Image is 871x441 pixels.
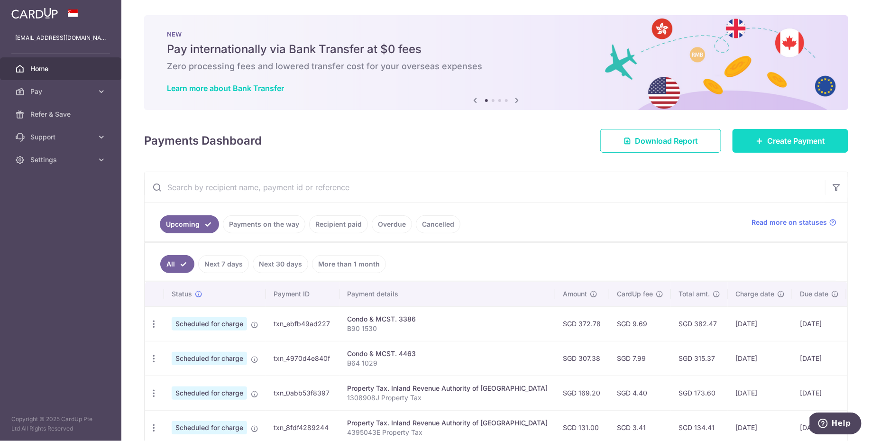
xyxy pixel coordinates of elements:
[167,42,825,57] h5: Pay internationally via Bank Transfer at $0 fees
[223,215,305,233] a: Payments on the way
[160,215,219,233] a: Upcoming
[792,376,846,410] td: [DATE]
[22,7,41,15] span: Help
[266,282,339,306] th: Payment ID
[167,83,284,93] a: Learn more about Bank Transfer
[752,218,836,227] a: Read more on statuses
[167,30,825,38] p: NEW
[144,132,262,149] h4: Payments Dashboard
[145,172,825,202] input: Search by recipient name, payment id or reference
[555,306,609,341] td: SGD 372.78
[792,306,846,341] td: [DATE]
[800,289,828,299] span: Due date
[733,129,848,153] a: Create Payment
[172,289,192,299] span: Status
[563,289,587,299] span: Amount
[253,255,308,273] a: Next 30 days
[609,306,671,341] td: SGD 9.69
[810,413,862,436] iframe: Opens a widget where you can find more information
[671,376,728,410] td: SGD 173.60
[752,218,827,227] span: Read more on statuses
[172,421,247,434] span: Scheduled for charge
[30,87,93,96] span: Pay
[347,324,548,333] p: B90 1530
[309,215,368,233] a: Recipient paid
[266,376,339,410] td: txn_0abb53f8397
[167,61,825,72] h6: Zero processing fees and lowered transfer cost for your overseas expenses
[728,376,792,410] td: [DATE]
[372,215,412,233] a: Overdue
[339,282,555,306] th: Payment details
[30,110,93,119] span: Refer & Save
[671,306,728,341] td: SGD 382.47
[728,341,792,376] td: [DATE]
[144,15,848,110] img: Bank transfer banner
[347,418,548,428] div: Property Tax. Inland Revenue Authority of [GEOGRAPHIC_DATA]
[172,352,247,365] span: Scheduled for charge
[15,33,106,43] p: [EMAIL_ADDRESS][DOMAIN_NAME]
[728,306,792,341] td: [DATE]
[792,341,846,376] td: [DATE]
[266,341,339,376] td: txn_4970d4e840f
[347,314,548,324] div: Condo & MCST. 3386
[609,376,671,410] td: SGD 4.40
[160,255,194,273] a: All
[312,255,386,273] a: More than 1 month
[617,289,653,299] span: CardUp fee
[30,132,93,142] span: Support
[198,255,249,273] a: Next 7 days
[416,215,460,233] a: Cancelled
[555,376,609,410] td: SGD 169.20
[735,289,774,299] span: Charge date
[555,341,609,376] td: SGD 307.38
[266,306,339,341] td: txn_ebfb49ad227
[635,135,698,147] span: Download Report
[172,317,247,331] span: Scheduled for charge
[347,358,548,368] p: B64 1029
[609,341,671,376] td: SGD 7.99
[30,64,93,73] span: Home
[671,341,728,376] td: SGD 315.37
[347,393,548,403] p: 1308908J Property Tax
[347,384,548,393] div: Property Tax. Inland Revenue Authority of [GEOGRAPHIC_DATA]
[600,129,721,153] a: Download Report
[30,155,93,165] span: Settings
[678,289,710,299] span: Total amt.
[347,428,548,437] p: 4395043E Property Tax
[11,8,58,19] img: CardUp
[172,386,247,400] span: Scheduled for charge
[767,135,825,147] span: Create Payment
[347,349,548,358] div: Condo & MCST. 4463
